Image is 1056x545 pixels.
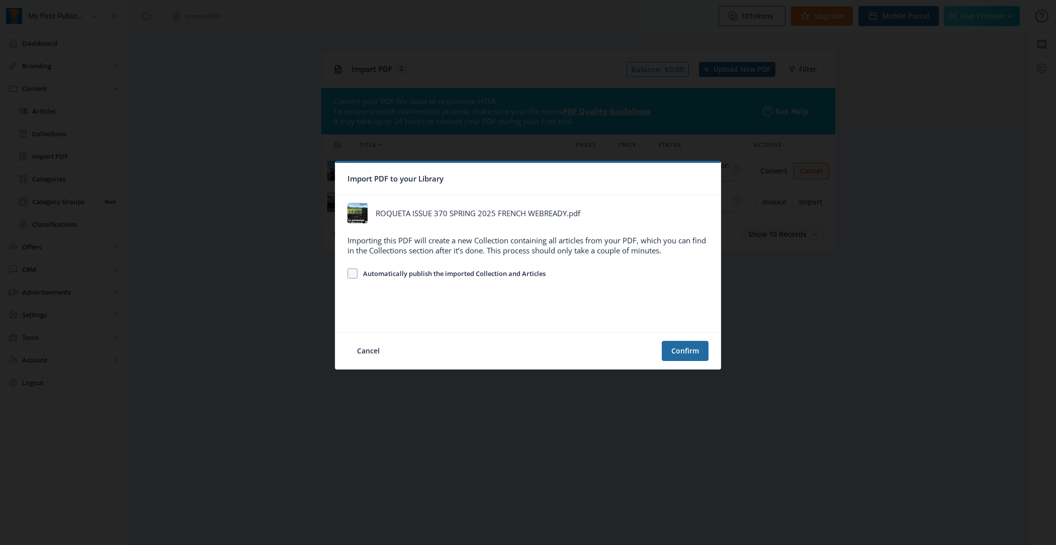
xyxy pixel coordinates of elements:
[335,163,721,195] nb-card-header: Import PDF to your Library
[358,267,546,280] span: Automatically publish the imported Collection and Articles
[662,341,709,361] button: Confirm
[347,235,709,255] div: Importing this PDF will create a new Collection containing all articles from your PDF, which you ...
[347,341,389,361] button: Cancel
[347,203,368,223] img: 591406c1-109a-4263-8a61-fa1b23bdcccf.jpg
[376,208,580,218] div: ROQUETA ISSUE 370 SPRING 2025 FRENCH WEBREADY.pdf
